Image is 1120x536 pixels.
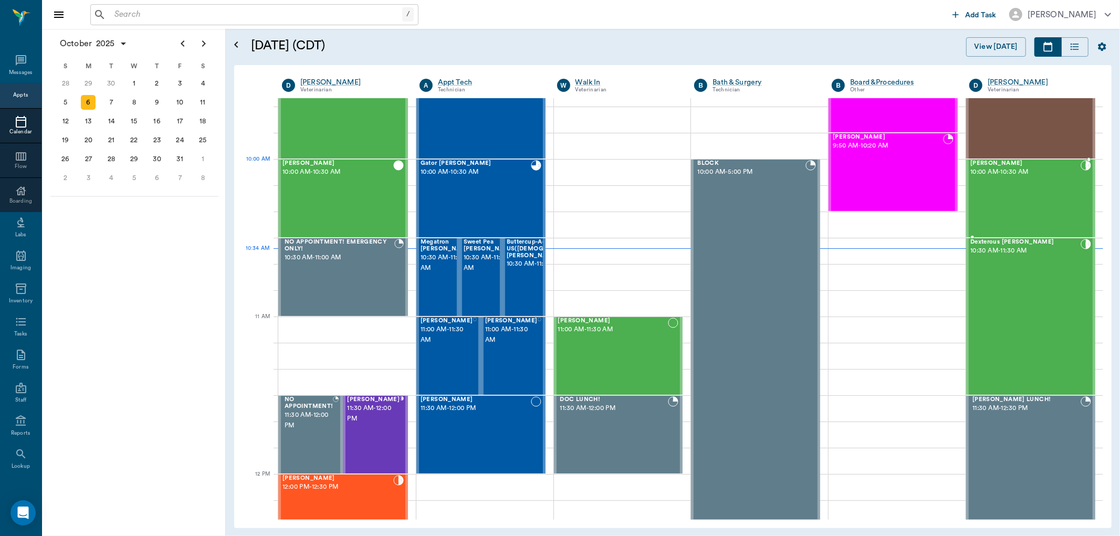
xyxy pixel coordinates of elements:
span: [PERSON_NAME] [421,396,531,403]
a: Bath & Surgery [713,77,816,88]
div: 12 PM [243,469,270,495]
div: Thursday, October 2, 2025 [150,76,164,91]
span: 12:00 PM - 12:30 PM [282,482,393,492]
div: CHECKED_OUT, 9:30 AM - 10:00 AM [416,80,546,159]
button: Next page [193,33,214,54]
div: Forms [13,363,28,371]
span: Gator [PERSON_NAME] [421,160,531,167]
span: [PERSON_NAME] [558,318,668,324]
div: T [145,58,169,74]
button: [PERSON_NAME] [1001,5,1119,24]
span: 2025 [94,36,117,51]
div: Tuesday, October 21, 2025 [104,133,119,148]
span: 11:30 AM - 12:00 PM [285,410,333,431]
span: 10:00 AM - 10:30 AM [421,167,531,177]
span: NO APPOINTMENT! [285,396,333,410]
span: Dexterous [PERSON_NAME] [970,239,1081,246]
div: Tuesday, September 30, 2025 [104,76,119,91]
div: Tuesday, October 7, 2025 [104,95,119,110]
span: 10:30 AM - 11:00 AM [285,253,394,263]
div: NOT_CONFIRMED, 11:00 AM - 11:30 AM [416,317,481,395]
div: Sunday, October 19, 2025 [58,133,73,148]
div: Sunday, October 26, 2025 [58,152,73,166]
div: Monday, November 3, 2025 [81,171,96,185]
div: Wednesday, October 29, 2025 [127,152,142,166]
div: NOT_CONFIRMED, 11:00 AM - 11:30 AM [481,317,546,395]
div: Tuesday, October 28, 2025 [104,152,119,166]
span: 9:50 AM - 10:20 AM [833,141,943,151]
div: Today, Monday, October 6, 2025 [81,95,96,110]
div: BOOKED, 10:30 AM - 11:00 AM [278,238,408,317]
a: [PERSON_NAME] [988,77,1091,88]
span: [PERSON_NAME] [833,134,943,141]
span: 11:30 AM - 12:00 PM [347,403,400,424]
button: View [DATE] [966,37,1026,57]
div: Wednesday, November 5, 2025 [127,171,142,185]
span: 10:00 AM - 10:30 AM [282,167,393,177]
div: Saturday, October 11, 2025 [195,95,210,110]
a: Walk In [575,77,679,88]
span: 10:30 AM - 11:00 AM [464,253,516,274]
div: D [282,79,295,92]
div: M [77,58,100,74]
div: Saturday, November 1, 2025 [195,152,210,166]
div: NOT_CONFIRMED, 11:30 AM - 12:00 PM [416,395,546,474]
div: Sunday, October 12, 2025 [58,114,73,129]
span: 11:30 AM - 12:00 PM [421,403,531,414]
a: [PERSON_NAME] [300,77,404,88]
div: Tasks [14,330,27,338]
div: Saturday, October 18, 2025 [195,114,210,129]
span: 11:30 AM - 12:00 PM [560,403,668,414]
div: Wednesday, October 8, 2025 [127,95,142,110]
div: Inventory [9,297,33,305]
span: 11:30 AM - 12:30 PM [972,403,1081,414]
div: Wednesday, October 1, 2025 [127,76,142,91]
div: Technician [438,86,541,94]
div: READY_TO_CHECKOUT, 9:30 AM - 10:00 AM [966,80,1095,159]
span: 11:00 AM - 11:30 AM [421,324,473,345]
div: T [100,58,123,74]
div: Appts [13,91,28,99]
div: 11 AM [243,311,270,338]
span: Buttercup-Adopted from US([DEMOGRAPHIC_DATA]) [PERSON_NAME] [507,239,591,259]
div: Veterinarian [988,86,1091,94]
div: Board &Procedures [850,77,954,88]
div: Friday, October 3, 2025 [173,76,187,91]
div: Friday, October 24, 2025 [173,133,187,148]
div: Monday, September 29, 2025 [81,76,96,91]
div: A [420,79,433,92]
div: Sunday, October 5, 2025 [58,95,73,110]
div: BOOKED, 11:30 AM - 12:00 PM [278,395,343,474]
span: DOC LUNCH! [560,396,668,403]
div: Saturday, November 8, 2025 [195,171,210,185]
div: Friday, October 10, 2025 [173,95,187,110]
span: 11:00 AM - 11:30 AM [558,324,668,335]
div: CHECKED_IN, 11:30 AM - 12:00 PM [343,395,407,474]
div: Veterinarian [575,86,679,94]
div: CHECKED_IN, 10:30 AM - 11:00 AM [503,238,546,317]
div: Imaging [11,264,31,272]
span: 10:30 AM - 11:00 AM [421,253,473,274]
div: CHECKED_IN, 10:30 AM - 11:00 AM [416,238,459,317]
div: 10 AM [243,154,270,180]
span: [PERSON_NAME] [347,396,400,403]
div: CHECKED_IN, 10:00 AM - 10:30 AM [966,159,1095,238]
a: Appt Tech [438,77,541,88]
div: Wednesday, October 15, 2025 [127,114,142,129]
div: Thursday, October 9, 2025 [150,95,164,110]
div: BOOKED, 9:50 AM - 10:20 AM [829,133,958,212]
button: Close drawer [48,4,69,25]
span: [PERSON_NAME] [485,318,538,324]
div: NOT_CONFIRMED, 11:00 AM - 11:30 AM [554,317,683,395]
div: Lookup [12,463,30,470]
div: W [123,58,146,74]
span: Sweet Pea [PERSON_NAME] [464,239,516,253]
div: D [969,79,982,92]
div: W [557,79,570,92]
div: Staff [15,396,26,404]
div: / [402,7,414,22]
